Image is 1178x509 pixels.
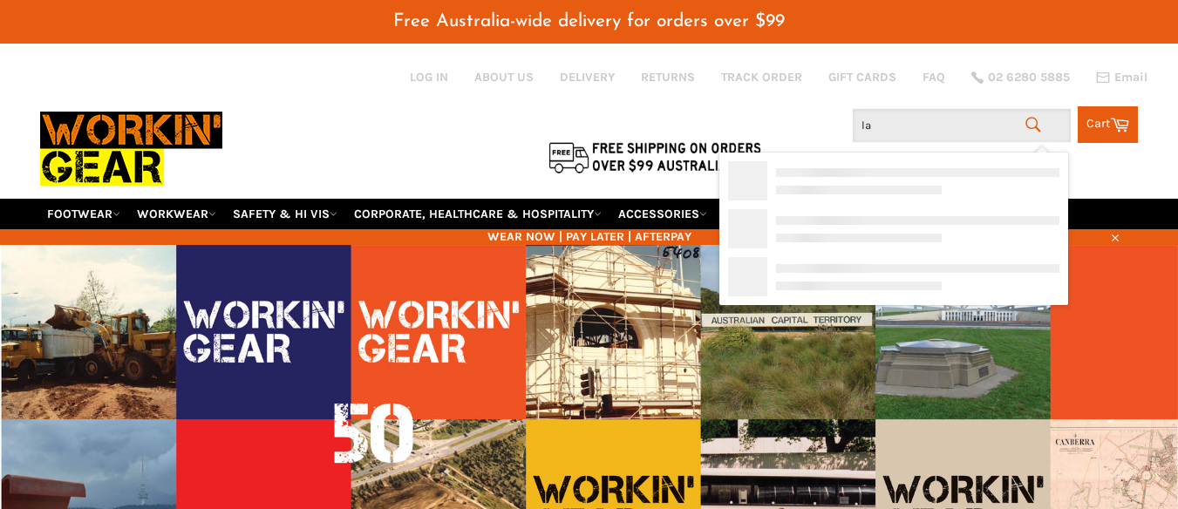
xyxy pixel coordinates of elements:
[226,199,344,229] a: SAFETY & HI VIS
[1096,71,1147,85] a: Email
[40,99,222,198] img: Workin Gear leaders in Workwear, Safety Boots, PPE, Uniforms. Australia's No.1 in Workwear
[474,69,534,85] a: ABOUT US
[721,69,802,85] a: TRACK ORDER
[393,12,785,31] span: Free Australia-wide delivery for orders over $99
[1114,71,1147,84] span: Email
[853,109,1071,142] input: Search
[641,69,695,85] a: RETURNS
[1078,106,1138,143] a: Cart
[988,71,1070,84] span: 02 6280 5885
[971,71,1070,84] a: 02 6280 5885
[40,228,1139,245] span: WEAR NOW | PAY LATER | AFTERPAY
[611,199,714,229] a: ACCESSORIES
[923,69,945,85] a: FAQ
[546,139,764,175] img: Flat $9.95 shipping Australia wide
[347,199,609,229] a: CORPORATE, HEALTHCARE & HOSPITALITY
[130,199,223,229] a: WORKWEAR
[717,199,835,229] a: RE-WORKIN' GEAR
[560,69,615,85] a: DELIVERY
[828,69,896,85] a: GIFT CARDS
[410,70,448,85] a: Log in
[40,199,127,229] a: FOOTWEAR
